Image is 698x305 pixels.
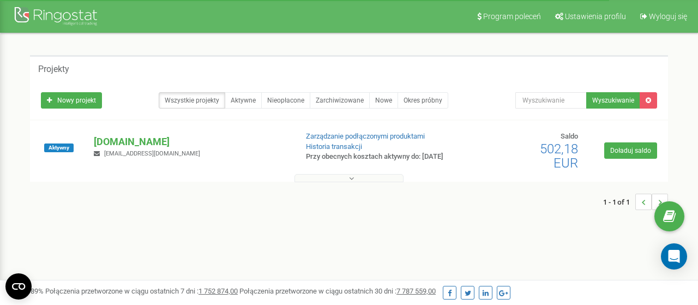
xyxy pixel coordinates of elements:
[104,150,200,157] span: [EMAIL_ADDRESS][DOMAIN_NAME]
[483,12,541,21] span: Program poleceń
[565,12,626,21] span: Ustawienia profilu
[561,132,578,140] span: Saldo
[398,92,448,109] a: Okres próbny
[5,273,32,300] button: Open CMP widget
[159,92,225,109] a: Wszystkie projekty
[369,92,398,109] a: Nowe
[603,194,635,210] span: 1 - 1 of 1
[94,135,288,149] p: [DOMAIN_NAME]
[261,92,310,109] a: Nieopłacone
[45,287,238,295] span: Połączenia przetworzone w ciągu ostatnich 7 dni :
[604,142,657,159] a: Doładuj saldo
[540,141,578,171] span: 502,18 EUR
[225,92,262,109] a: Aktywne
[515,92,587,109] input: Wyszukiwanie
[44,143,74,152] span: Aktywny
[38,64,69,74] h5: Projekty
[41,92,102,109] a: Nowy projekt
[306,152,448,162] p: Przy obecnych kosztach aktywny do: [DATE]
[306,132,425,140] a: Zarządzanie podłączonymi produktami
[661,243,687,270] div: Open Intercom Messenger
[649,12,687,21] span: Wyloguj się
[603,183,668,221] nav: ...
[198,287,238,295] u: 1 752 874,00
[586,92,640,109] button: Wyszukiwanie
[239,287,436,295] span: Połączenia przetworzone w ciągu ostatnich 30 dni :
[310,92,370,109] a: Zarchiwizowane
[306,142,362,151] a: Historia transakcji
[396,287,436,295] u: 7 787 559,00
